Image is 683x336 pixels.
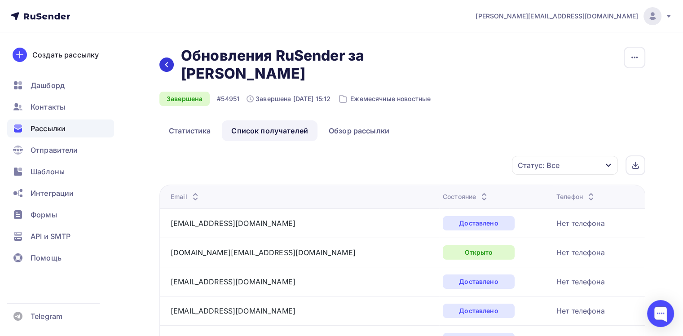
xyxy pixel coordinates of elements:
a: Дашборд [7,76,114,94]
a: Статистика [159,120,220,141]
div: Завершена [159,92,210,106]
a: [EMAIL_ADDRESS][DOMAIN_NAME] [171,306,295,315]
div: Статус: Все [518,160,560,171]
div: Нет телефона [556,305,605,316]
div: Доставлено [443,274,515,289]
a: [EMAIL_ADDRESS][DOMAIN_NAME] [171,277,295,286]
a: Шаблоны [7,163,114,181]
div: Телефон [556,192,596,201]
a: Рассылки [7,119,114,137]
a: Обзор рассылки [319,120,399,141]
span: Дашборд [31,80,65,91]
button: Статус: Все [511,155,618,175]
span: Рассылки [31,123,66,134]
div: Создать рассылку [32,49,99,60]
div: Доставлено [443,216,515,230]
span: Отправители [31,145,78,155]
div: Нет телефона [556,247,605,258]
a: Отправители [7,141,114,159]
span: [PERSON_NAME][EMAIL_ADDRESS][DOMAIN_NAME] [476,12,638,21]
a: [EMAIL_ADDRESS][DOMAIN_NAME] [171,219,295,228]
div: Нет телефона [556,276,605,287]
span: Telegram [31,311,62,322]
div: Состояние [443,192,489,201]
div: Доставлено [443,304,515,318]
a: Формы [7,206,114,224]
a: [PERSON_NAME][EMAIL_ADDRESS][DOMAIN_NAME] [476,7,672,25]
span: Помощь [31,252,62,263]
span: Интеграции [31,188,74,199]
div: Открыто [443,245,515,260]
div: Ежемесячные новостные [338,93,431,104]
div: Email [171,192,201,201]
span: API и SMTP [31,231,71,242]
a: Контакты [7,98,114,116]
div: #54951 [217,94,239,103]
div: Завершена [DATE] 15:12 [247,94,330,103]
div: Нет телефона [556,218,605,229]
span: Шаблоны [31,166,65,177]
h2: Обновления RuSender за [PERSON_NAME] [181,47,452,83]
a: Список получателей [222,120,317,141]
a: [DOMAIN_NAME][EMAIL_ADDRESS][DOMAIN_NAME] [171,248,356,257]
span: Формы [31,209,57,220]
span: Контакты [31,102,65,112]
